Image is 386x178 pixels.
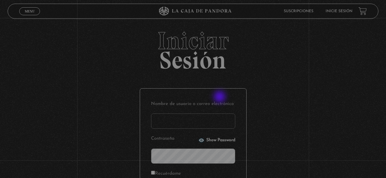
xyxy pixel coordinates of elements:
span: Show Password [206,138,235,142]
span: Iniciar [8,29,378,53]
a: Inicie sesión [326,9,352,13]
a: Suscripciones [284,9,313,13]
span: Menu [25,9,35,13]
label: Nombre de usuario o correo electrónico [151,99,235,109]
a: View your shopping cart [359,7,367,15]
label: Contraseña [151,134,197,144]
input: Recuérdame [151,171,155,175]
button: Show Password [198,137,235,143]
span: Cerrar [23,14,37,19]
h2: Sesión [8,29,378,68]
